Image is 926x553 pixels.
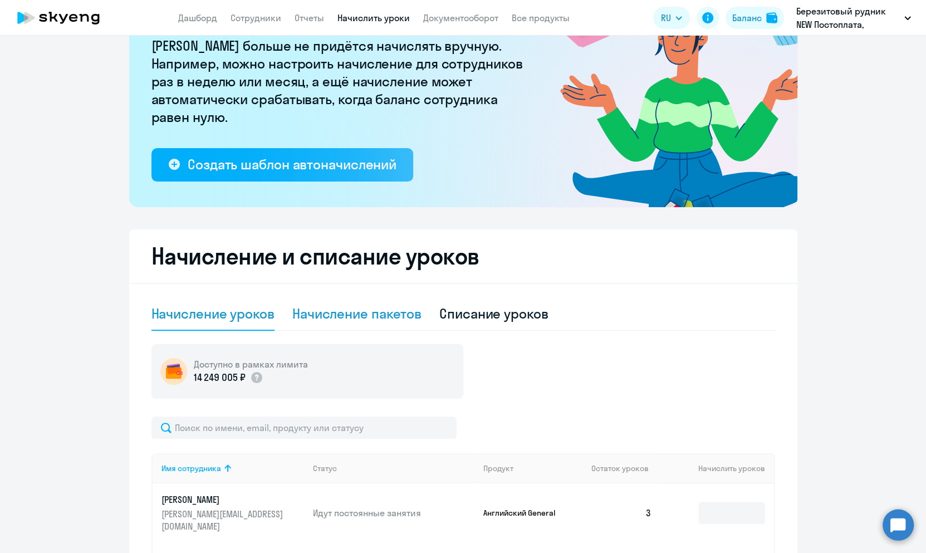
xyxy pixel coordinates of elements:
div: Статус [313,463,337,473]
a: Сотрудники [231,12,281,23]
span: RU [661,11,671,25]
a: Отчеты [295,12,324,23]
p: Идут постоянные занятия [313,507,474,519]
button: Создать шаблон автоначислений [151,148,413,182]
p: 14 249 005 ₽ [194,370,246,385]
div: Продукт [483,463,582,473]
th: Начислить уроков [660,453,773,483]
div: Остаток уроков [591,463,660,473]
div: Начисление уроков [151,305,275,322]
p: [PERSON_NAME] [161,493,286,506]
a: [PERSON_NAME][PERSON_NAME][EMAIL_ADDRESS][DOMAIN_NAME] [161,493,305,532]
p: Английский General [483,508,567,518]
div: Имя сотрудника [161,463,221,473]
td: 3 [582,483,660,542]
span: Остаток уроков [591,463,649,473]
img: wallet-circle.png [160,358,187,385]
h2: Начисление и списание уроков [151,243,775,270]
button: RU [653,7,690,29]
a: Дашборд [178,12,217,23]
p: [PERSON_NAME][EMAIL_ADDRESS][DOMAIN_NAME] [161,508,286,532]
div: Начисление пакетов [292,305,422,322]
button: Балансbalance [726,7,784,29]
div: Создать шаблон автоначислений [188,155,396,173]
input: Поиск по имени, email, продукту или статусу [151,417,457,439]
img: balance [766,12,777,23]
a: Начислить уроки [337,12,410,23]
p: [PERSON_NAME] больше не придётся начислять вручную. Например, можно настроить начисление для сотр... [151,37,530,126]
h5: Доступно в рамках лимита [194,358,308,370]
div: Баланс [732,11,762,25]
div: Статус [313,463,474,473]
a: Все продукты [512,12,570,23]
a: Документооборот [423,12,498,23]
div: Имя сотрудника [161,463,305,473]
p: Березитовый рудник NEW Постоплата, НОРДГОЛД МЕНЕДЖМЕНТ, ООО [796,4,900,31]
div: Продукт [483,463,513,473]
div: Списание уроков [439,305,548,322]
button: Березитовый рудник NEW Постоплата, НОРДГОЛД МЕНЕДЖМЕНТ, ООО [791,4,917,31]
